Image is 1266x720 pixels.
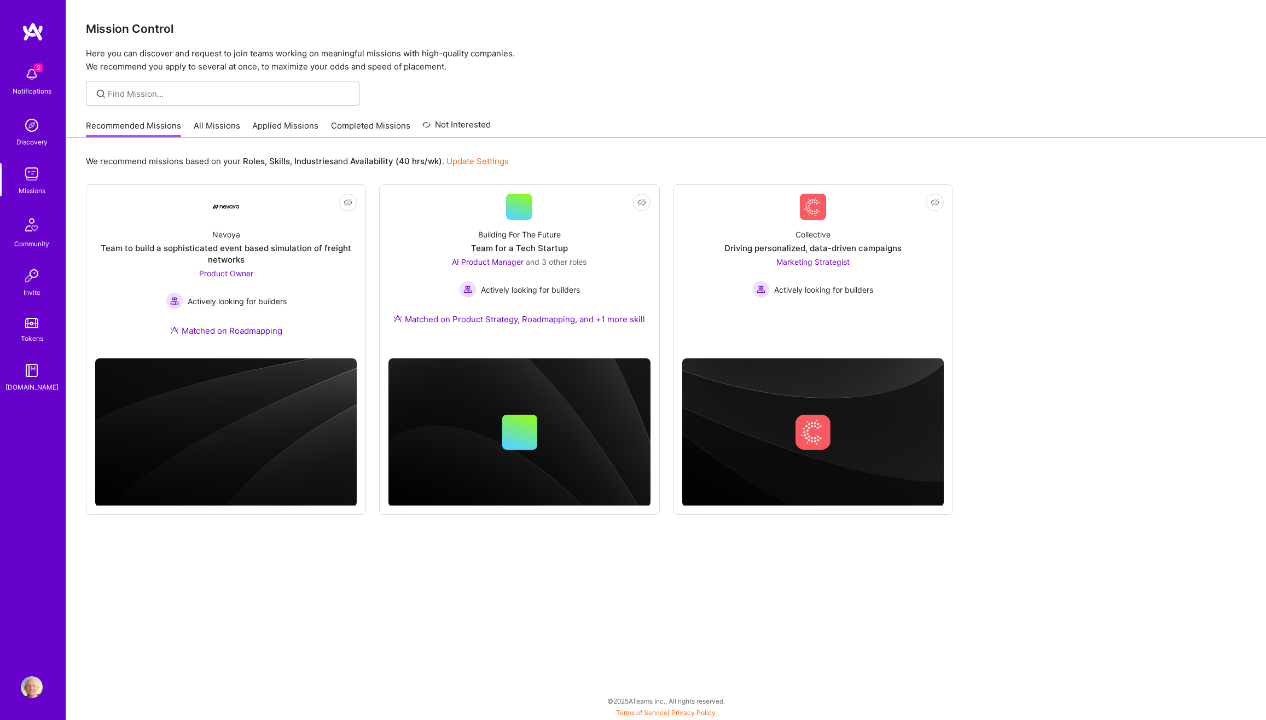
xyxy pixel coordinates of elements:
[108,88,351,100] input: Find Mission...
[671,709,716,717] a: Privacy Policy
[388,194,650,345] a: Building For The FutureTeam for a Tech StartupAI Product Manager and 3 other rolesActively lookin...
[459,281,477,298] img: Actively looking for builders
[25,318,38,328] img: tokens
[616,709,716,717] span: |
[22,22,44,42] img: logo
[86,47,1246,73] p: Here you can discover and request to join teams working on meaningful missions with high-quality ...
[86,155,509,167] p: We recommend missions based on your , , and .
[188,295,287,307] span: Actively looking for builders
[21,163,43,185] img: teamwork
[24,287,40,298] div: Invite
[752,281,770,298] img: Actively looking for builders
[724,242,902,254] div: Driving personalized, data-driven campaigns
[21,265,43,287] img: Invite
[388,358,650,506] img: cover
[795,415,831,450] img: Company logo
[86,120,181,138] a: Recommended Missions
[471,242,568,254] div: Team for a Tech Startup
[446,156,509,166] a: Update Settings
[166,292,183,310] img: Actively looking for builders
[422,118,491,138] a: Not Interested
[393,313,645,325] div: Matched on Product Strategy, Roadmapping, and +1 more skill
[95,242,357,265] div: Team to build a sophisticated event based simulation of freight networks
[194,120,240,138] a: All Missions
[66,687,1266,715] div: © 2025 ATeams Inc., All rights reserved.
[344,198,352,207] i: icon EyeClosed
[616,709,667,717] a: Terms of Service
[19,212,45,238] img: Community
[95,194,357,350] a: Company LogoNevoyaTeam to build a sophisticated event based simulation of freight networksProduct...
[21,359,43,381] img: guide book
[682,194,944,345] a: Company LogoCollectiveDriving personalized, data-driven campaignsMarketing Strategist Actively lo...
[931,198,939,207] i: icon EyeClosed
[208,415,243,450] img: Company logo
[13,85,51,97] div: Notifications
[213,205,239,209] img: Company Logo
[212,229,240,240] div: Nevoya
[800,194,826,220] img: Company Logo
[21,676,43,698] img: User Avatar
[199,269,253,278] span: Product Owner
[243,156,265,166] b: Roles
[481,284,580,295] span: Actively looking for builders
[16,136,48,148] div: Discovery
[21,63,43,85] img: bell
[350,156,442,166] b: Availability (40 hrs/wk)
[5,381,59,393] div: [DOMAIN_NAME]
[294,156,334,166] b: Industries
[14,238,49,249] div: Community
[331,120,410,138] a: Completed Missions
[637,198,646,207] i: icon EyeClosed
[18,676,45,698] a: User Avatar
[170,325,282,336] div: Matched on Roadmapping
[269,156,290,166] b: Skills
[452,257,524,266] span: AI Product Manager
[86,22,1246,36] h3: Mission Control
[526,257,586,266] span: and 3 other roles
[776,257,850,266] span: Marketing Strategist
[19,185,45,196] div: Missions
[34,63,43,72] span: 2
[478,229,561,240] div: Building For The Future
[21,333,43,344] div: Tokens
[795,229,831,240] div: Collective
[682,358,944,506] img: cover
[393,314,402,323] img: Ateam Purple Icon
[21,114,43,136] img: discovery
[95,88,107,100] i: icon SearchGrey
[252,120,318,138] a: Applied Missions
[774,284,873,295] span: Actively looking for builders
[95,358,357,506] img: cover
[170,326,179,334] img: Ateam Purple Icon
